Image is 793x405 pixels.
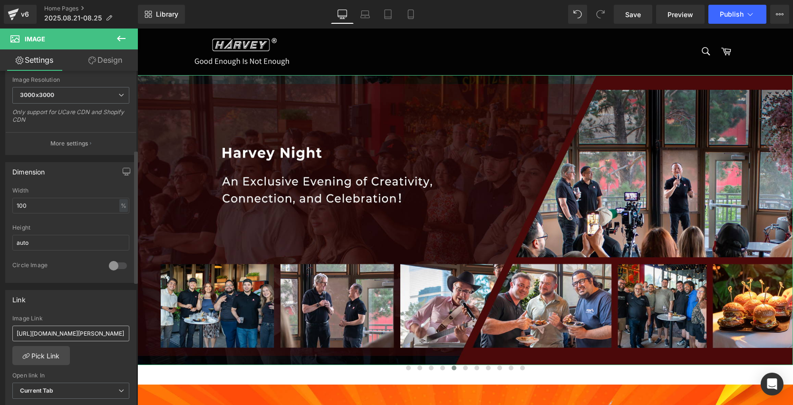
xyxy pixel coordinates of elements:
b: 3000x3000 [20,91,54,98]
b: Current Tab [20,387,54,394]
div: Only support for UCare CDN and Shopify CDN [12,108,129,130]
input: https://your-shop.myshopify.com [12,326,129,341]
span: Save [625,10,641,19]
p: More settings [50,139,88,148]
div: Width [12,187,129,194]
img: Harvey Woodworking [57,10,152,37]
a: Design [71,49,140,71]
a: Tablet [377,5,399,24]
button: More [770,5,789,24]
span: Library [156,10,178,19]
a: Mobile [399,5,422,24]
a: Pick Link [12,346,70,365]
div: Open link In [12,372,129,379]
div: Image Resolution [12,77,129,83]
span: Preview [667,10,693,19]
div: Circle Image [12,261,99,271]
a: Desktop [331,5,354,24]
span: Image [25,35,45,43]
div: v6 [19,8,31,20]
button: Undo [568,5,587,24]
div: Dimension [12,163,45,176]
button: More settings [6,132,136,154]
div: Height [12,224,129,231]
a: New Library [138,5,185,24]
div: % [119,199,128,212]
input: auto [12,235,129,251]
span: Publish [720,10,744,18]
button: Redo [591,5,610,24]
div: Link [12,290,26,304]
a: Home Pages [44,5,138,12]
div: Image Link [12,315,129,322]
a: Laptop [354,5,377,24]
a: Preview [656,5,705,24]
span: 2025.08.21-08.25 [44,14,102,22]
a: v6 [4,5,37,24]
button: Publish [708,5,766,24]
div: Open Intercom Messenger [761,373,783,395]
input: auto [12,198,129,213]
